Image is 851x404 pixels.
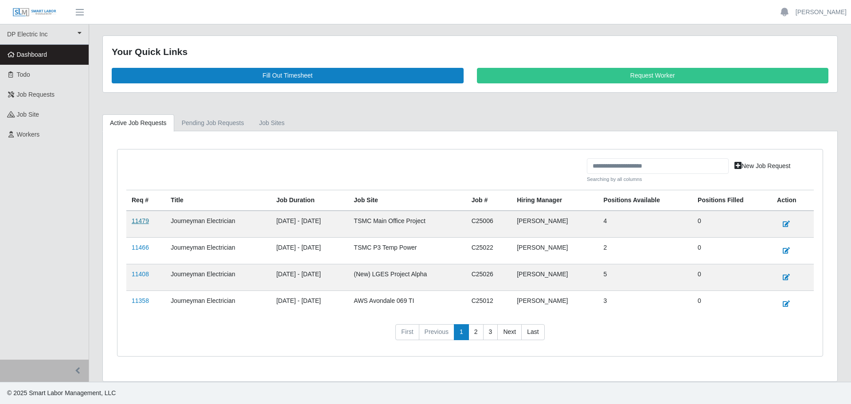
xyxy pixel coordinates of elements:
[692,211,772,238] td: 0
[132,217,149,224] a: 11479
[521,324,544,340] a: Last
[348,264,466,291] td: (New) LGES Project Alpha
[17,91,55,98] span: Job Requests
[511,291,598,318] td: [PERSON_NAME]
[511,211,598,238] td: [PERSON_NAME]
[102,114,174,132] a: Active Job Requests
[132,271,149,278] a: 11408
[692,264,772,291] td: 0
[126,190,165,211] th: Req #
[271,211,348,238] td: [DATE] - [DATE]
[598,291,693,318] td: 3
[12,8,57,17] img: SLM Logo
[511,190,598,211] th: Hiring Manager
[772,190,814,211] th: Action
[165,190,271,211] th: Title
[132,297,149,304] a: 11358
[598,264,693,291] td: 5
[497,324,522,340] a: Next
[511,264,598,291] td: [PERSON_NAME]
[165,291,271,318] td: Journeyman Electrician
[165,211,271,238] td: Journeyman Electrician
[587,176,729,183] small: Searching by all columns
[17,131,40,138] span: Workers
[271,238,348,264] td: [DATE] - [DATE]
[692,238,772,264] td: 0
[483,324,498,340] a: 3
[511,238,598,264] td: [PERSON_NAME]
[454,324,469,340] a: 1
[468,324,484,340] a: 2
[729,158,796,174] a: New Job Request
[796,8,847,17] a: [PERSON_NAME]
[7,389,116,396] span: © 2025 Smart Labor Management, LLC
[466,211,512,238] td: C25006
[165,264,271,291] td: Journeyman Electrician
[17,51,47,58] span: Dashboard
[165,238,271,264] td: Journeyman Electrician
[112,68,464,83] a: Fill Out Timesheet
[348,190,466,211] th: job site
[466,291,512,318] td: C25012
[692,291,772,318] td: 0
[477,68,829,83] a: Request Worker
[598,190,693,211] th: Positions Available
[598,238,693,264] td: 2
[598,211,693,238] td: 4
[271,291,348,318] td: [DATE] - [DATE]
[252,114,293,132] a: job sites
[126,324,814,347] nav: pagination
[466,238,512,264] td: C25022
[348,238,466,264] td: TSMC P3 Temp Power
[132,244,149,251] a: 11466
[174,114,252,132] a: Pending Job Requests
[466,190,512,211] th: Job #
[271,264,348,291] td: [DATE] - [DATE]
[692,190,772,211] th: Positions Filled
[348,291,466,318] td: AWS Avondale 069 TI
[17,111,39,118] span: job site
[466,264,512,291] td: C25026
[112,45,828,59] div: Your Quick Links
[348,211,466,238] td: TSMC Main Office Project
[17,71,30,78] span: Todo
[271,190,348,211] th: Job Duration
